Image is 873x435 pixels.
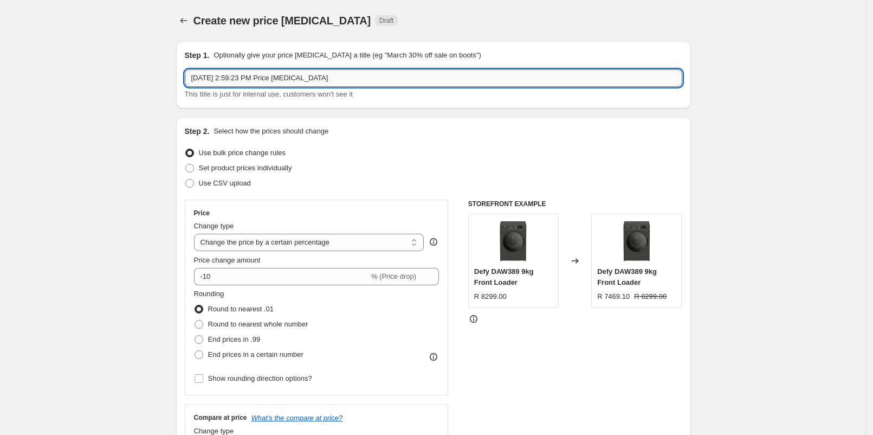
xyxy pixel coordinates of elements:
[597,291,630,302] div: R 7469.10
[634,291,667,302] strike: R 8299.00
[371,272,416,280] span: % (Price drop)
[194,290,224,298] span: Rounding
[194,427,234,435] span: Change type
[208,320,308,328] span: Round to nearest whole number
[208,335,261,343] span: End prices in .99
[194,209,210,217] h3: Price
[615,220,658,263] img: defy-daw389-9kg-front-loader-364526_80x.jpg
[474,267,534,286] span: Defy DAW389 9kg Front Loader
[193,15,371,27] span: Create new price [MEDICAL_DATA]
[208,374,312,382] span: Show rounding direction options?
[379,16,393,25] span: Draft
[185,126,210,137] h2: Step 2.
[474,291,507,302] div: R 8299.00
[199,149,286,157] span: Use bulk price change rules
[194,268,369,285] input: -15
[194,256,261,264] span: Price change amount
[208,350,303,359] span: End prices in a certain number
[194,413,247,422] h3: Compare at price
[199,179,251,187] span: Use CSV upload
[492,220,535,263] img: defy-daw389-9kg-front-loader-364526_80x.jpg
[176,13,191,28] button: Price change jobs
[185,69,682,87] input: 30% off holiday sale
[194,222,234,230] span: Change type
[251,414,343,422] button: What's the compare at price?
[428,236,439,247] div: help
[185,50,210,61] h2: Step 1.
[468,200,682,208] h6: STOREFRONT EXAMPLE
[597,267,657,286] span: Defy DAW389 9kg Front Loader
[185,90,353,98] span: This title is just for internal use, customers won't see it
[208,305,274,313] span: Round to nearest .01
[199,164,292,172] span: Set product prices individually
[214,50,481,61] p: Optionally give your price [MEDICAL_DATA] a title (eg "March 30% off sale on boots")
[214,126,328,137] p: Select how the prices should change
